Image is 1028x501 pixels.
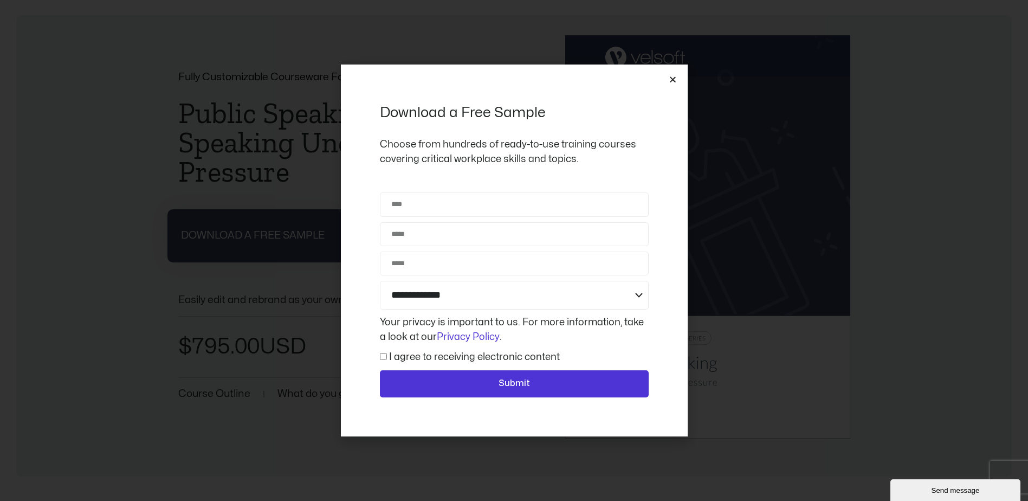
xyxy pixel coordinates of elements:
[389,352,560,362] label: I agree to receiving electronic content
[890,477,1023,501] iframe: chat widget
[380,370,649,397] button: Submit
[380,137,649,166] p: Choose from hundreds of ready-to-use training courses covering critical workplace skills and topics.
[377,315,651,344] div: Your privacy is important to us. For more information, take a look at our .
[380,104,649,122] h2: Download a Free Sample
[669,75,677,83] a: Close
[437,332,500,342] a: Privacy Policy
[499,377,530,391] span: Submit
